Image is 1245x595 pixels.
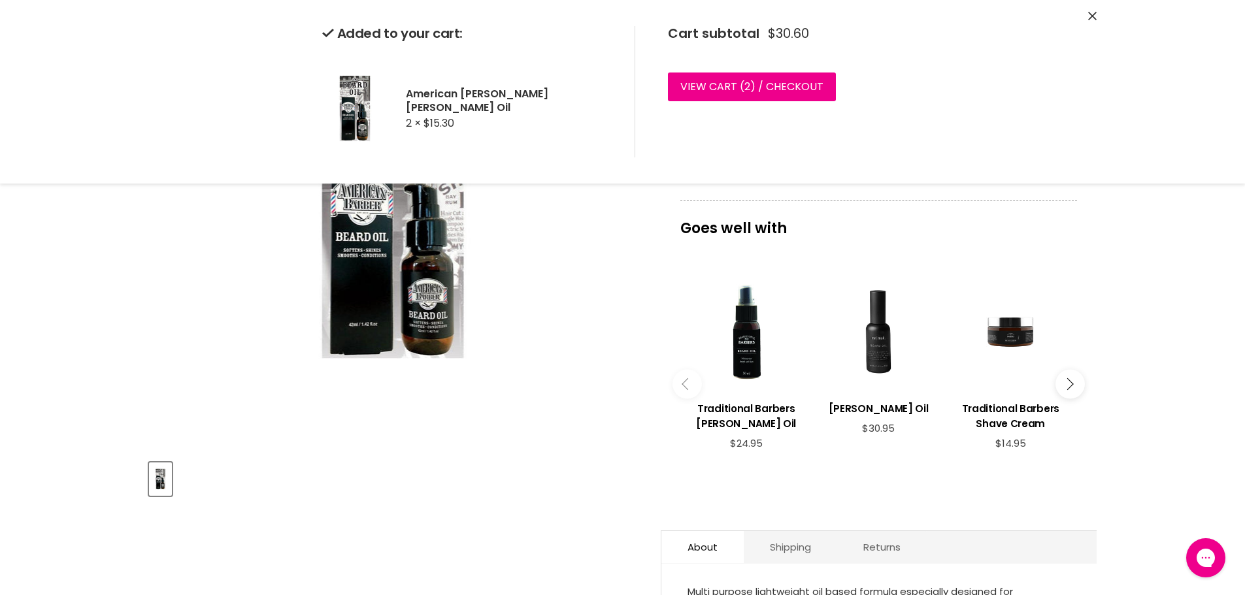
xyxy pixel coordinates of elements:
[668,72,836,101] a: View cart (2) / Checkout
[1180,534,1232,582] iframe: Gorgias live chat messenger
[819,401,938,416] h3: [PERSON_NAME] Oil
[322,26,614,41] h2: Added to your cart:
[687,391,806,438] a: View product:Traditional Barbers Beard Oil
[819,391,938,423] a: View product:Mr Muk Beard Oil
[322,59,388,157] img: American Barber Beard Oil
[661,531,744,563] a: About
[1088,10,1097,24] button: Close
[668,24,759,42] span: Cart subtotal
[837,531,927,563] a: Returns
[406,87,614,114] h2: American [PERSON_NAME] [PERSON_NAME] Oil
[951,401,1070,431] h3: Traditional Barbers Shave Cream
[730,436,763,450] span: $24.95
[768,26,809,41] span: $30.60
[149,462,172,496] button: American Barber Beard Oil
[744,531,837,563] a: Shipping
[423,116,454,131] span: $15.30
[687,401,806,431] h3: Traditional Barbers [PERSON_NAME] Oil
[680,200,1077,243] p: Goes well with
[150,464,171,494] img: American Barber Beard Oil
[995,436,1026,450] span: $14.95
[744,79,750,94] span: 2
[406,116,421,131] span: 2 ×
[147,458,639,496] div: Product thumbnails
[951,391,1070,438] a: View product:Traditional Barbers Shave Cream
[862,421,895,435] span: $30.95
